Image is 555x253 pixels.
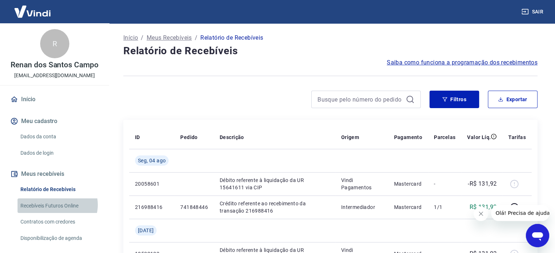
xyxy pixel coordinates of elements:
p: Descrição [220,134,244,141]
p: Vindi Pagamentos [341,177,382,191]
a: Início [123,33,138,42]
p: ID [135,134,140,141]
a: Relatório de Recebíveis [18,182,100,197]
button: Exportar [488,91,537,108]
p: Intermediador [341,203,382,211]
p: / [141,33,143,42]
a: Meus Recebíveis [147,33,192,42]
p: R$ 131,92 [470,203,497,212]
p: 20058601 [135,180,169,187]
p: / [195,33,197,42]
iframe: Mensagem da empresa [491,205,549,221]
iframe: Botão para abrir a janela de mensagens [526,224,549,247]
p: [EMAIL_ADDRESS][DOMAIN_NAME] [14,72,95,79]
p: Tarifas [508,134,526,141]
p: 741848446 [180,203,208,211]
p: 216988416 [135,203,169,211]
button: Filtros [429,91,479,108]
p: -R$ 131,92 [468,179,497,188]
p: Parcelas [434,134,455,141]
span: Seg, 04 ago [138,157,166,164]
button: Sair [520,5,546,19]
input: Busque pelo número do pedido [317,94,403,105]
h4: Relatório de Recebíveis [123,44,537,58]
a: Recebíveis Futuros Online [18,198,100,213]
p: Pedido [180,134,197,141]
a: Início [9,91,100,107]
a: Disponibilização de agenda [18,231,100,246]
button: Meus recebíveis [9,166,100,182]
p: Mastercard [394,203,422,211]
a: Saiba como funciona a programação dos recebimentos [387,58,537,67]
p: Valor Líq. [467,134,491,141]
span: Olá! Precisa de ajuda? [4,5,61,11]
a: Dados de login [18,146,100,161]
p: Renan dos Santos Campo [11,61,99,69]
p: Relatório de Recebíveis [200,33,263,42]
p: 1/1 [434,203,455,211]
div: R [40,29,69,58]
p: Pagamento [394,134,422,141]
button: Meu cadastro [9,113,100,129]
p: Mastercard [394,180,422,187]
a: Dados da conta [18,129,100,144]
span: [DATE] [138,227,154,234]
p: - [434,180,455,187]
iframe: Fechar mensagem [474,206,488,221]
p: Origem [341,134,359,141]
p: Crédito referente ao recebimento da transação 216988416 [220,200,329,214]
p: Débito referente à liquidação da UR 15641611 via CIP [220,177,329,191]
img: Vindi [9,0,56,23]
a: Contratos com credores [18,214,100,229]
